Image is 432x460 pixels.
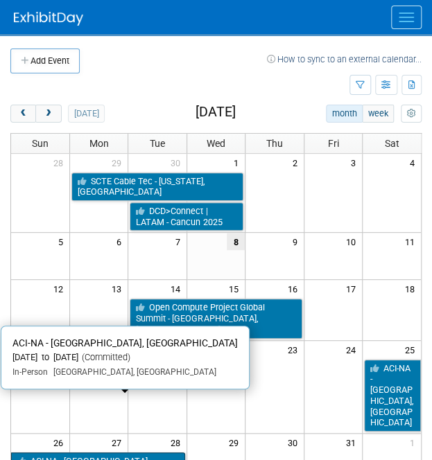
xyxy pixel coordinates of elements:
[35,105,61,123] button: next
[32,138,49,149] span: Sun
[364,360,421,432] a: ACI-NA - [GEOGRAPHIC_DATA], [GEOGRAPHIC_DATA]
[12,337,238,348] span: ACI-NA - [GEOGRAPHIC_DATA], [GEOGRAPHIC_DATA]
[130,202,243,231] a: DCD>Connect | LATAM - Cancun 2025
[345,280,362,297] span: 17
[291,233,304,250] span: 9
[404,341,421,358] span: 25
[12,352,238,364] div: [DATE] to [DATE]
[406,109,415,118] i: Personalize Calendar
[345,341,362,358] span: 24
[404,233,421,250] span: 11
[130,299,302,338] a: Open Compute Project Global Summit - [GEOGRAPHIC_DATA], [GEOGRAPHIC_DATA]
[232,154,245,171] span: 1
[327,138,338,149] span: Fri
[115,233,128,250] span: 6
[286,434,304,451] span: 30
[52,434,69,451] span: 26
[12,367,48,377] span: In-Person
[52,154,69,171] span: 28
[169,280,187,297] span: 14
[345,233,362,250] span: 10
[174,233,187,250] span: 7
[10,105,36,123] button: prev
[52,280,69,297] span: 12
[227,233,245,250] span: 8
[150,138,165,149] span: Tue
[48,367,216,377] span: [GEOGRAPHIC_DATA], [GEOGRAPHIC_DATA]
[391,6,422,29] button: Menu
[385,138,399,149] span: Sat
[227,280,245,297] span: 15
[68,105,105,123] button: [DATE]
[408,154,421,171] span: 4
[286,280,304,297] span: 16
[207,138,225,149] span: Wed
[57,233,69,250] span: 5
[267,54,422,64] a: How to sync to an external calendar...
[110,154,128,171] span: 29
[401,105,422,123] button: myCustomButton
[345,434,362,451] span: 31
[362,105,394,123] button: week
[110,280,128,297] span: 13
[10,48,80,73] button: Add Event
[169,154,187,171] span: 30
[71,172,243,201] a: SCTE Cable Tec - [US_STATE], [GEOGRAPHIC_DATA]
[78,352,130,362] span: (Committed)
[408,434,421,451] span: 1
[14,12,83,26] img: ExhibitDay
[404,280,421,297] span: 18
[195,105,235,120] h2: [DATE]
[227,434,245,451] span: 29
[291,154,304,171] span: 2
[169,434,187,451] span: 28
[110,434,128,451] span: 27
[326,105,363,123] button: month
[89,138,109,149] span: Mon
[266,138,283,149] span: Thu
[286,341,304,358] span: 23
[349,154,362,171] span: 3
